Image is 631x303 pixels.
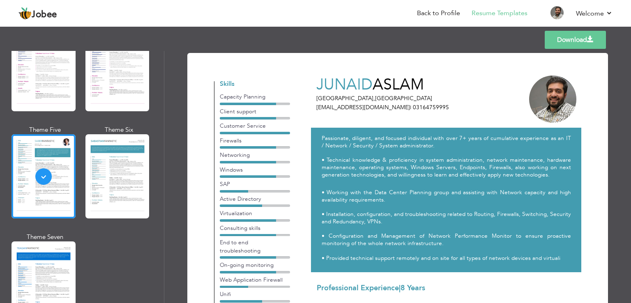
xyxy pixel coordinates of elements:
h4: Skills [220,81,290,88]
span: Junaid [316,74,373,95]
a: Jobee [18,7,57,20]
img: Profile Img [550,6,564,19]
div: Theme Seven [13,233,77,241]
a: Welcome [576,9,613,18]
a: Back to Profile [417,9,460,18]
img: +fbKPLnhSFohfghwFEAfO15ub+L9xCM1r9OM87AAAAABJRU5ErkJggg== [529,76,576,123]
div: Consulting skills [220,224,290,232]
div: Firewalls [220,137,290,145]
span: Jobee [32,10,57,19]
span: | [399,283,401,293]
p: • Working with the Data Center Planning group and assisting with Network capacity and high availa... [322,182,571,262]
span: 03164759995 [413,103,449,111]
p: [GEOGRAPHIC_DATA] [GEOGRAPHIC_DATA] [316,94,486,102]
div: Web Application Firewall [220,276,290,284]
span: , [373,94,375,102]
div: Theme Five [13,126,77,134]
div: On-going monitoring [220,261,290,269]
h3: Professional Experience 8 Years [317,284,581,292]
a: Resume Templates [472,9,527,18]
div: Customer Service [220,122,290,130]
div: Theme Six [87,126,151,134]
div: End to end troubleshooting [220,239,290,255]
div: Virtualization [220,209,290,217]
div: Windows [220,166,290,174]
span: [EMAIL_ADDRESS][DOMAIN_NAME] [316,103,411,111]
div: Unifi [220,290,290,298]
div: SAP [220,180,290,188]
span: Aslam [373,74,424,95]
a: Download [545,31,606,49]
div: Client support [220,108,290,115]
div: Networking [220,151,290,159]
p: Passionate, diligent, and focused individual with over 7+ years of cumulative experience as an IT... [322,135,571,178]
div: Active Directory [220,195,290,203]
span: | [410,103,411,111]
div: Capacity Planning [220,93,290,101]
img: jobee.io [18,7,32,20]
